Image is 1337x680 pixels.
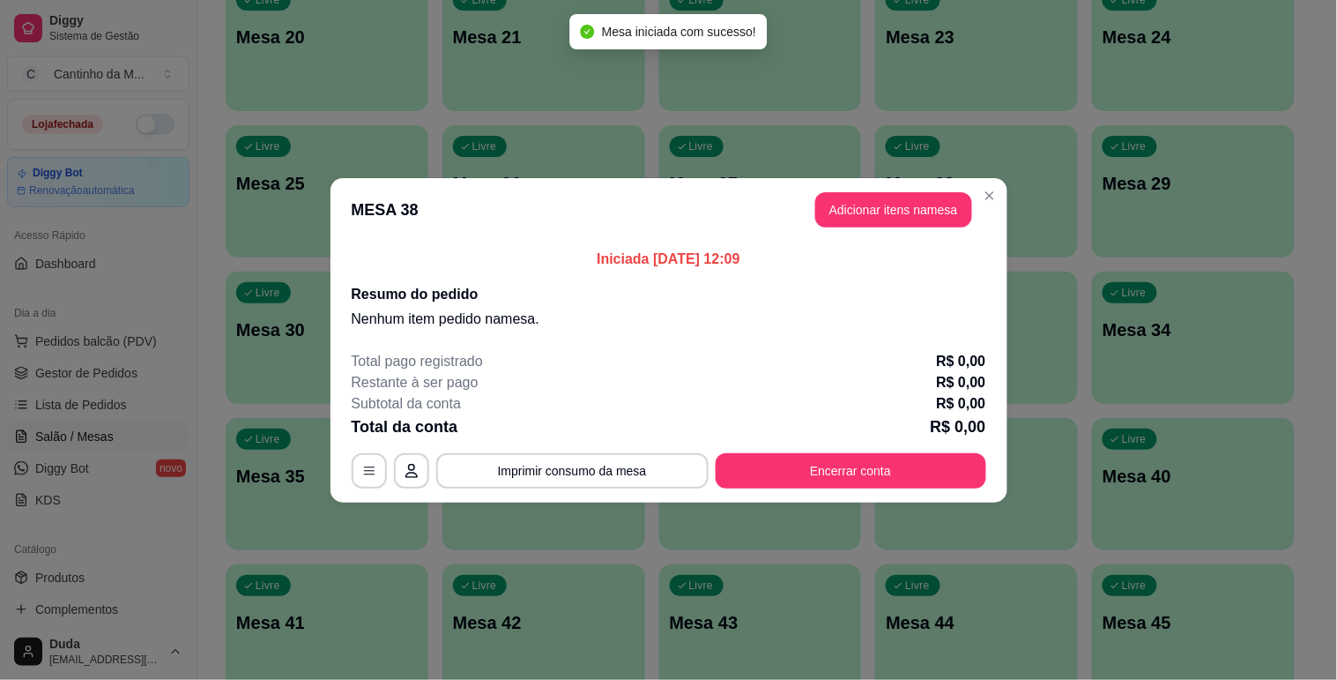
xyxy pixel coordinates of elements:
p: R$ 0,00 [930,415,985,439]
p: R$ 0,00 [936,393,985,415]
p: Restante à ser pago [352,372,479,393]
p: Nenhum item pedido na mesa . [352,309,986,330]
p: Total pago registrado [352,351,483,372]
span: check-circle [581,25,595,39]
button: Encerrar conta [716,453,986,489]
p: Iniciada [DATE] 12:09 [352,249,986,270]
span: Mesa iniciada com sucesso! [602,25,756,39]
p: Total da conta [352,415,458,439]
p: R$ 0,00 [936,372,985,393]
h2: Resumo do pedido [352,284,986,305]
button: Adicionar itens namesa [815,192,972,228]
button: Imprimir consumo da mesa [436,453,709,489]
p: Subtotal da conta [352,393,462,415]
header: MESA 38 [331,178,1007,242]
button: Close [976,182,1004,210]
p: R$ 0,00 [936,351,985,372]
